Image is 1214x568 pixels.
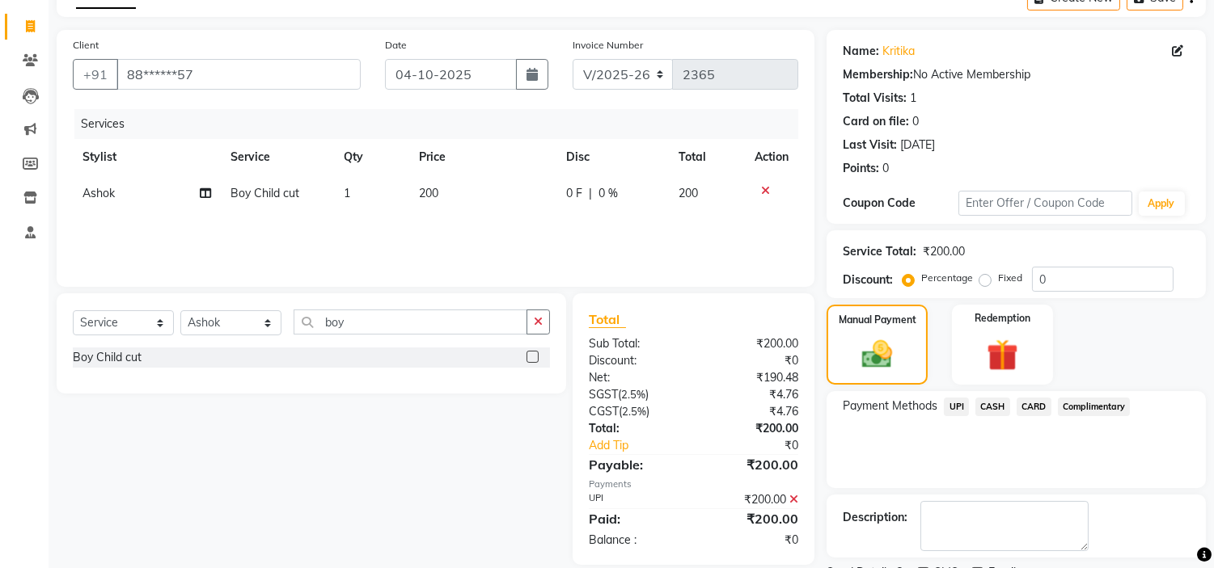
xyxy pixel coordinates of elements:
[882,160,889,177] div: 0
[694,403,811,420] div: ₹4.76
[843,243,916,260] div: Service Total:
[852,337,901,372] img: _cash.svg
[419,186,438,200] span: 200
[669,139,746,175] th: Total
[577,403,694,420] div: ( )
[577,420,694,437] div: Total:
[843,195,958,212] div: Coupon Code
[599,185,618,202] span: 0 %
[1058,398,1131,416] span: Complimentary
[694,386,811,403] div: ₹4.76
[944,398,969,416] span: UPI
[116,59,361,90] input: Search by Name/Mobile/Email/Code
[409,139,556,175] th: Price
[221,139,334,175] th: Service
[577,437,713,454] a: Add Tip
[923,243,965,260] div: ₹200.00
[231,186,299,200] span: Boy Child cut
[975,311,1030,326] label: Redemption
[694,369,811,386] div: ₹190.48
[713,437,811,454] div: ₹0
[843,398,937,414] span: Payment Methods
[694,509,811,528] div: ₹200.00
[910,90,916,107] div: 1
[566,185,582,202] span: 0 F
[577,369,694,386] div: Net:
[843,160,879,177] div: Points:
[589,311,626,328] span: Total
[577,509,694,528] div: Paid:
[912,113,919,130] div: 0
[882,43,915,60] a: Kritika
[73,59,118,90] button: +91
[385,38,407,53] label: Date
[577,532,694,549] div: Balance :
[977,335,1028,375] img: _gift.svg
[843,271,893,288] div: Discount:
[843,113,909,130] div: Card on file:
[589,387,618,402] span: SGST
[694,491,811,508] div: ₹200.00
[589,478,798,491] div: Payments
[679,186,698,200] span: 200
[334,139,409,175] th: Qty
[958,191,1132,216] input: Enter Offer / Coupon Code
[843,90,907,107] div: Total Visits:
[73,139,221,175] th: Stylist
[843,66,913,83] div: Membership:
[694,532,811,549] div: ₹0
[589,185,592,202] span: |
[843,137,897,154] div: Last Visit:
[694,335,811,352] div: ₹200.00
[694,420,811,437] div: ₹200.00
[73,38,99,53] label: Client
[577,352,694,369] div: Discount:
[82,186,115,200] span: Ashok
[694,455,811,474] div: ₹200.00
[577,335,694,352] div: Sub Total:
[589,404,619,419] span: CGST
[577,386,694,403] div: ( )
[843,509,907,526] div: Description:
[621,388,645,401] span: 2.5%
[745,139,798,175] th: Action
[900,137,935,154] div: [DATE]
[622,405,646,418] span: 2.5%
[843,43,879,60] div: Name:
[843,66,1190,83] div: No Active Membership
[1139,191,1185,216] button: Apply
[577,491,694,508] div: UPI
[294,309,527,334] input: Search or Scan
[344,186,350,200] span: 1
[998,271,1022,285] label: Fixed
[74,109,810,139] div: Services
[573,38,643,53] label: Invoice Number
[1017,398,1051,416] span: CARD
[556,139,669,175] th: Disc
[73,349,142,366] div: Boy Child cut
[921,271,973,285] label: Percentage
[694,352,811,369] div: ₹0
[839,313,916,327] label: Manual Payment
[975,398,1010,416] span: CASH
[577,455,694,474] div: Payable:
